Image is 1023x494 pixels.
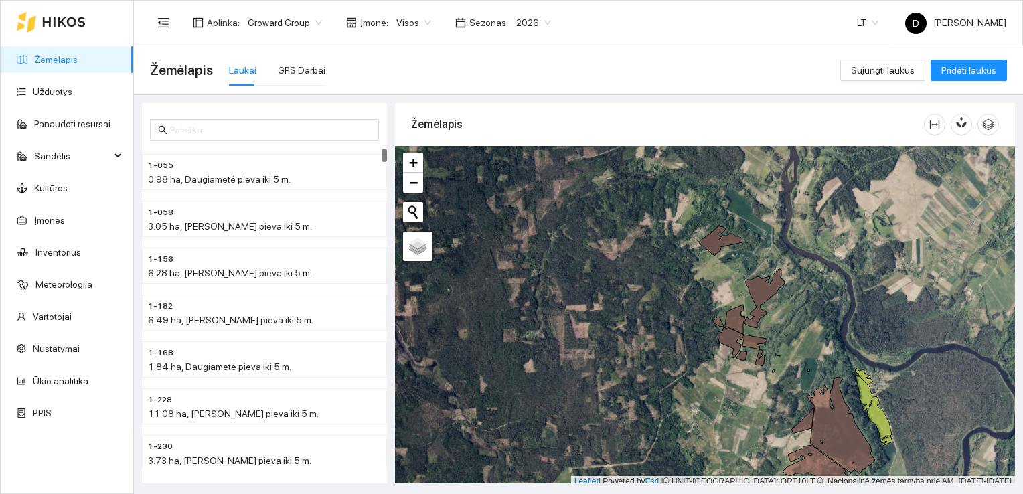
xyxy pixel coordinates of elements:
[35,279,92,290] a: Meteorologija
[148,268,312,278] span: 6.28 ha, [PERSON_NAME] pieva iki 5 m.
[148,408,319,419] span: 11.08 ha, [PERSON_NAME] pieva iki 5 m.
[661,477,663,486] span: |
[229,63,256,78] div: Laukai
[403,202,423,222] button: Initiate a new search
[469,15,508,30] span: Sezonas :
[148,174,291,185] span: 0.98 ha, Daugiametė pieva iki 5 m.
[403,173,423,193] a: Zoom out
[148,440,173,453] span: 1-230
[913,13,919,34] span: D
[33,408,52,418] a: PPIS
[931,60,1007,81] button: Pridėti laukus
[148,394,172,406] span: 1-228
[33,86,72,97] a: Užduotys
[33,376,88,386] a: Ūkio analitika
[516,13,551,33] span: 2026
[148,347,173,359] span: 1-168
[574,477,599,486] a: Leaflet
[148,159,173,172] span: 1-055
[148,300,173,313] span: 1-182
[150,9,177,36] button: menu-fold
[248,13,322,33] span: Groward Group
[148,221,312,232] span: 3.05 ha, [PERSON_NAME] pieva iki 5 m.
[409,154,418,171] span: +
[148,315,313,325] span: 6.49 ha, [PERSON_NAME] pieva iki 5 m.
[34,215,65,226] a: Įmonės
[148,253,173,266] span: 1-156
[840,65,925,76] a: Sujungti laukus
[455,17,466,28] span: calendar
[924,114,945,135] button: column-width
[857,13,878,33] span: LT
[411,105,924,143] div: Žemėlapis
[34,54,78,65] a: Žemėlapis
[34,118,110,129] a: Panaudoti resursai
[170,122,371,137] input: Paieška
[925,119,945,130] span: column-width
[193,17,204,28] span: layout
[941,63,996,78] span: Pridėti laukus
[571,476,1015,487] div: | Powered by © HNIT-[GEOGRAPHIC_DATA]; ORT10LT ©, Nacionalinė žemės tarnyba prie AM, [DATE]-[DATE]
[148,455,311,466] span: 3.73 ha, [PERSON_NAME] pieva iki 5 m.
[150,60,213,81] span: Žemėlapis
[148,206,173,219] span: 1-058
[35,247,81,258] a: Inventorius
[360,15,388,30] span: Įmonė :
[157,17,169,29] span: menu-fold
[403,232,432,261] a: Layers
[34,183,68,193] a: Kultūros
[207,15,240,30] span: Aplinka :
[645,477,659,486] a: Esri
[148,361,291,372] span: 1.84 ha, Daugiametė pieva iki 5 m.
[346,17,357,28] span: shop
[840,60,925,81] button: Sujungti laukus
[851,63,915,78] span: Sujungti laukus
[33,343,80,354] a: Nustatymai
[158,125,167,135] span: search
[33,311,72,322] a: Vartotojai
[409,174,418,191] span: −
[403,153,423,173] a: Zoom in
[905,17,1006,28] span: [PERSON_NAME]
[931,65,1007,76] a: Pridėti laukus
[396,13,431,33] span: Visos
[278,63,325,78] div: GPS Darbai
[34,143,110,169] span: Sandėlis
